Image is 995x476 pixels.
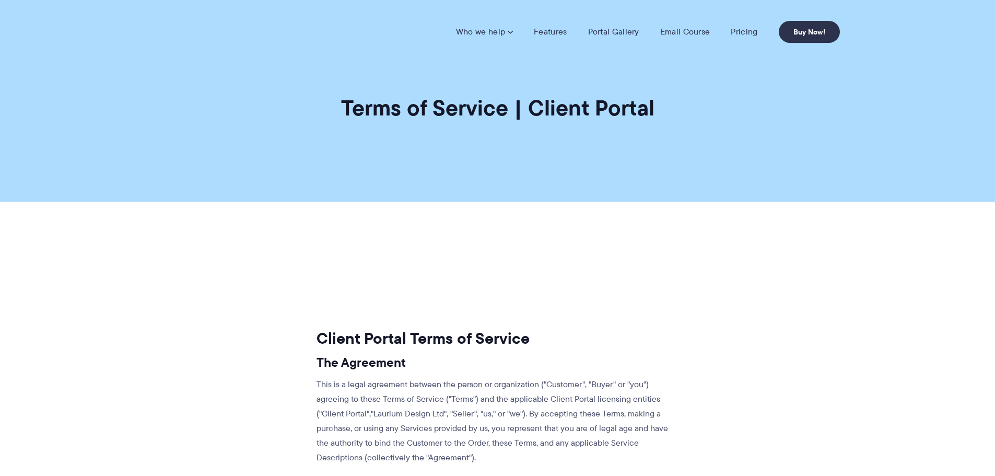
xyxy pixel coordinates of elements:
[317,377,672,465] p: This is a legal agreement between the person or organization ("Customer", "Buyer" or "you") agree...
[534,27,567,37] a: Features
[660,27,710,37] a: Email Course
[588,27,639,37] a: Portal Gallery
[341,94,654,122] h1: Terms of Service | Client Portal
[731,27,757,37] a: Pricing
[317,329,672,349] h2: Client Portal Terms of Service
[779,21,840,43] a: Buy Now!
[317,355,672,370] h3: The Agreement
[456,27,513,37] a: Who we help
